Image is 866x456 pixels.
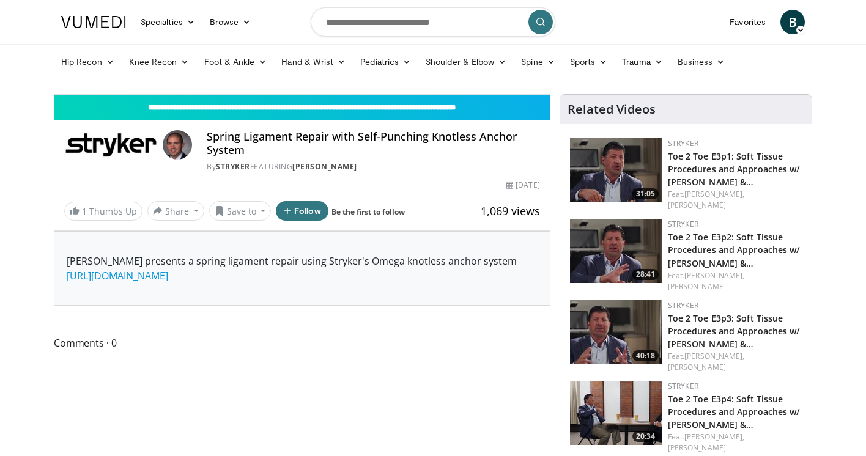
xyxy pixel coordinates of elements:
a: [PERSON_NAME], [684,432,744,442]
a: Pediatrics [353,50,418,74]
img: c666e18c-5948-42bb-87b8-0687c898742b.150x105_q85_crop-smart_upscale.jpg [570,381,662,445]
img: 42cec133-4c10-4aac-b10b-ca9e8ff2a38f.150x105_q85_crop-smart_upscale.jpg [570,219,662,283]
div: Feat. [668,432,802,454]
div: [DATE] [506,180,539,191]
a: [PERSON_NAME] [292,161,357,172]
span: 1,069 views [481,204,540,218]
a: Spine [514,50,562,74]
a: [PERSON_NAME] [668,200,726,210]
div: By FEATURING [207,161,539,172]
a: [URL][DOMAIN_NAME] [67,269,168,282]
h4: Spring Ligament Repair with Self-Punching Knotless Anchor System [207,130,539,156]
a: Favorites [722,10,773,34]
button: Follow [276,201,328,221]
a: Sports [563,50,615,74]
div: Feat. [668,270,802,292]
a: 28:41 [570,219,662,283]
img: ff7741fe-de8d-4c97-8847-d5564e318ff5.150x105_q85_crop-smart_upscale.jpg [570,300,662,364]
a: Knee Recon [122,50,197,74]
span: 1 [82,205,87,217]
span: Comments 0 [54,335,550,351]
img: 5a24c186-d7fd-471e-9a81-cffed9b91a88.150x105_q85_crop-smart_upscale.jpg [570,138,662,202]
p: [PERSON_NAME] presents a spring ligament repair using Stryker's Omega knotless anchor system [67,254,538,283]
button: Save to [209,201,272,221]
span: 20:34 [632,431,659,442]
a: Specialties [133,10,202,34]
a: Hand & Wrist [274,50,353,74]
a: Stryker [668,219,698,229]
button: Share [147,201,204,221]
a: [PERSON_NAME] [668,362,726,372]
a: Browse [202,10,259,34]
div: Feat. [668,189,802,211]
a: B [780,10,805,34]
img: Avatar [163,130,192,160]
a: Stryker [668,138,698,149]
img: VuMedi Logo [61,16,126,28]
a: [PERSON_NAME] [668,281,726,292]
h4: Related Videos [568,102,656,117]
a: [PERSON_NAME], [684,189,744,199]
a: 20:34 [570,381,662,445]
span: 28:41 [632,269,659,280]
a: 31:05 [570,138,662,202]
input: Search topics, interventions [311,7,555,37]
a: Toe 2 Toe E3p1: Soft Tissue Procedures and Approaches w/ [PERSON_NAME] &… [668,150,801,188]
a: Toe 2 Toe E3p2: Soft Tissue Procedures and Approaches w/ [PERSON_NAME] &… [668,231,801,268]
div: Feat. [668,351,802,373]
a: Toe 2 Toe E3p4: Soft Tissue Procedures and Approaches w/ [PERSON_NAME] &… [668,393,801,430]
a: Shoulder & Elbow [418,50,514,74]
a: [PERSON_NAME], [684,270,744,281]
a: 1 Thumbs Up [64,202,142,221]
a: Stryker [668,300,698,311]
a: Toe 2 Toe E3p3: Soft Tissue Procedures and Approaches w/ [PERSON_NAME] &… [668,312,801,350]
a: [PERSON_NAME] [668,443,726,453]
span: 31:05 [632,188,659,199]
img: Stryker [64,130,158,160]
a: Stryker [216,161,250,172]
a: [PERSON_NAME], [684,351,744,361]
a: 40:18 [570,300,662,364]
a: Foot & Ankle [197,50,275,74]
a: Business [670,50,733,74]
a: Stryker [668,381,698,391]
a: Hip Recon [54,50,122,74]
a: Trauma [615,50,670,74]
span: 40:18 [632,350,659,361]
a: Be the first to follow [331,207,405,217]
